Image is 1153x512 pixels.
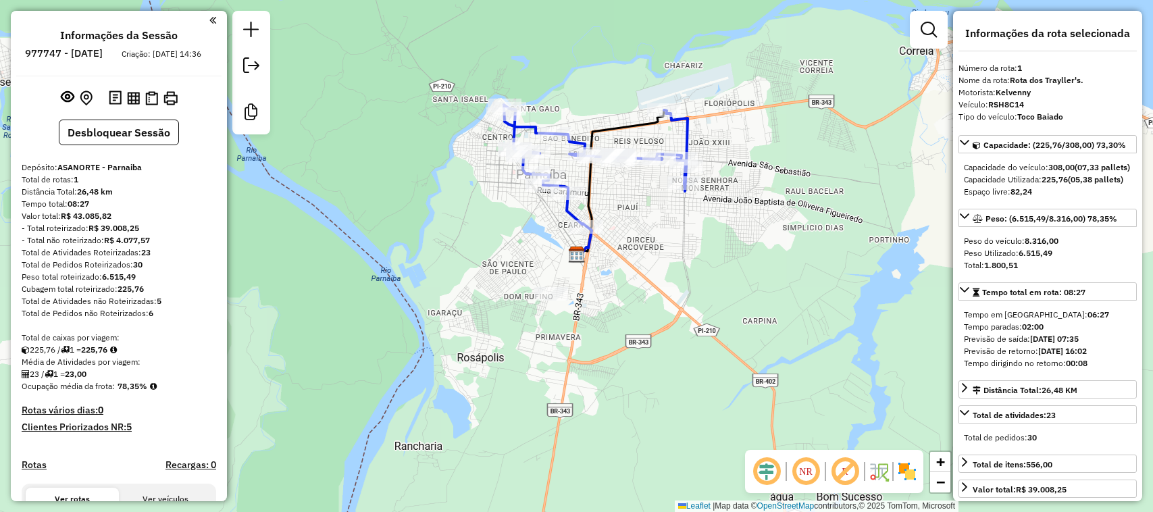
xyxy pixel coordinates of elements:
[58,87,77,109] button: Exibir sessão original
[1017,63,1022,73] strong: 1
[22,405,216,416] h4: Rotas vários dias:
[22,283,216,295] div: Cubagem total roteirizado:
[675,501,958,512] div: Map data © contributors,© 2025 TomTom, Microsoft
[61,211,111,221] strong: R$ 43.085,82
[984,260,1018,270] strong: 1.800,51
[88,223,139,233] strong: R$ 39.008,25
[936,453,945,470] span: +
[1016,484,1067,494] strong: R$ 39.008,25
[238,16,265,47] a: Nova sessão e pesquisa
[896,461,918,482] img: Exibir/Ocultar setores
[964,247,1131,259] div: Peso Utilizado:
[1026,459,1052,469] strong: 556,00
[65,369,86,379] strong: 23,00
[74,174,78,184] strong: 1
[77,88,95,109] button: Centralizar mapa no depósito ou ponto de apoio
[143,88,161,108] button: Visualizar Romaneio
[996,87,1031,97] strong: Kelvenny
[118,381,147,391] strong: 78,35%
[22,210,216,222] div: Valor total:
[22,186,216,198] div: Distância Total:
[958,426,1137,449] div: Total de atividades:23
[157,296,161,306] strong: 5
[964,161,1131,174] div: Capacidade do veículo:
[1075,162,1130,172] strong: (07,33 pallets)
[964,321,1131,333] div: Tempo paradas:
[973,410,1056,420] span: Total de atividades:
[1030,334,1079,344] strong: [DATE] 07:35
[930,452,950,472] a: Zoom in
[150,382,157,390] em: Média calculada utilizando a maior ocupação (%Peso ou %Cubagem) de cada rota da sessão. Rotas cro...
[77,186,113,197] strong: 26,48 km
[958,405,1137,424] a: Total de atividades:23
[68,199,89,209] strong: 08:27
[1027,432,1037,442] strong: 30
[750,455,783,488] span: Ocultar deslocamento
[126,421,132,433] strong: 5
[983,140,1126,150] span: Capacidade: (225,76/308,00) 73,30%
[958,27,1137,40] h4: Informações da rota selecionada
[964,345,1131,357] div: Previsão de retorno:
[486,107,520,121] div: Atividade não roteirizada - BAR BOM SOM
[602,149,636,163] div: Atividade não roteirizada - PATRONI PIZZA
[915,16,942,43] a: Exibir filtros
[22,344,216,356] div: 225,76 / 1 =
[1087,309,1109,319] strong: 06:27
[22,459,47,471] a: Rotas
[22,271,216,283] div: Peso total roteirizado:
[22,421,216,433] h4: Clientes Priorizados NR:
[1017,111,1063,122] strong: Toco Baiado
[110,346,117,354] i: Meta Caixas/viagem: 1,00 Diferença: 224,76
[238,99,265,129] a: Criar modelo
[958,303,1137,375] div: Tempo total em rota: 08:27
[81,344,107,355] strong: 225,76
[59,120,179,145] button: Desbloquear Sessão
[1022,322,1044,332] strong: 02:00
[238,52,265,82] a: Exportar sessão
[964,174,1131,186] div: Capacidade Utilizada:
[1010,186,1032,197] strong: 82,24
[149,308,153,318] strong: 6
[22,381,115,391] span: Ocupação média da frota:
[1048,162,1075,172] strong: 308,00
[1038,346,1087,356] strong: [DATE] 16:02
[1025,236,1058,246] strong: 8.316,00
[22,295,216,307] div: Total de Atividades não Roteirizadas:
[1010,75,1083,85] strong: Rota dos Trayller's.
[124,88,143,107] button: Visualizar relatório de Roteirização
[958,86,1137,99] div: Motorista:
[141,247,151,257] strong: 23
[958,209,1137,227] a: Peso: (6.515,49/8.316,00) 78,35%
[1068,174,1123,184] strong: (05,38 pallets)
[973,459,1052,471] div: Total de itens:
[958,156,1137,203] div: Capacidade: (225,76/308,00) 73,30%
[161,88,180,108] button: Imprimir Rotas
[602,149,636,162] div: Atividade não roteirizada - ESTACAO GRIL
[22,222,216,234] div: - Total roteirizado:
[964,309,1131,321] div: Tempo em [GEOGRAPHIC_DATA]:
[57,162,142,172] strong: ASANORTE - Parnaiba
[22,332,216,344] div: Total de caixas por viagem:
[964,186,1131,198] div: Espaço livre:
[209,12,216,28] a: Clique aqui para minimizar o painel
[22,370,30,378] i: Total de Atividades
[757,501,815,511] a: OpenStreetMap
[22,259,216,271] div: Total de Pedidos Roteirizados:
[1042,174,1068,184] strong: 225,76
[165,459,216,471] h4: Recargas: 0
[713,501,715,511] span: |
[22,198,216,210] div: Tempo total:
[964,236,1058,246] span: Peso do veículo:
[22,174,216,186] div: Total de rotas:
[985,213,1117,224] span: Peso: (6.515,49/8.316,00) 78,35%
[600,148,634,161] div: Atividade não roteirizada - BURGUER KING
[25,47,103,59] h6: 977747 - [DATE]
[958,282,1137,301] a: Tempo total em rota: 08:27
[26,488,119,511] button: Ver rotas
[936,473,945,490] span: −
[61,346,70,354] i: Total de rotas
[22,346,30,354] i: Cubagem total roteirizado
[964,432,1131,444] div: Total de pedidos:
[45,370,53,378] i: Total de rotas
